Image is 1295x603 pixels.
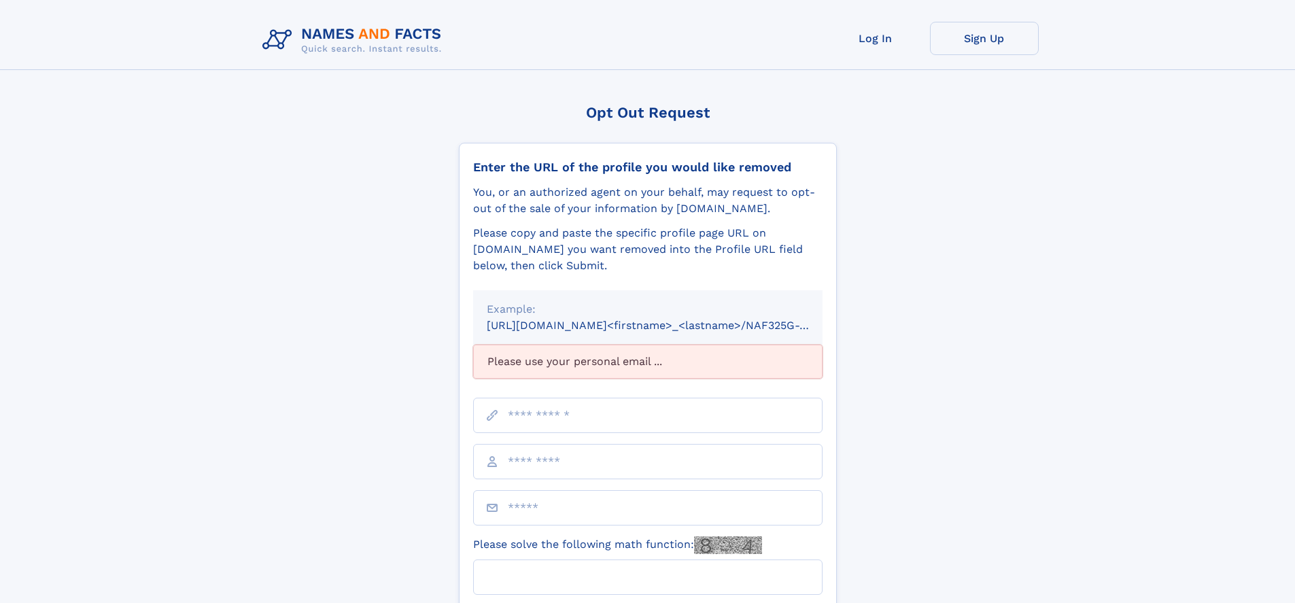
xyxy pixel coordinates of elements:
div: Opt Out Request [459,104,837,121]
div: Enter the URL of the profile you would like removed [473,160,823,175]
div: Example: [487,301,809,317]
small: [URL][DOMAIN_NAME]<firstname>_<lastname>/NAF325G-xxxxxxxx [487,319,848,332]
a: Sign Up [930,22,1039,55]
label: Please solve the following math function: [473,536,762,554]
a: Log In [821,22,930,55]
div: Please use your personal email ... [473,345,823,379]
img: Logo Names and Facts [257,22,453,58]
div: Please copy and paste the specific profile page URL on [DOMAIN_NAME] you want removed into the Pr... [473,225,823,274]
div: You, or an authorized agent on your behalf, may request to opt-out of the sale of your informatio... [473,184,823,217]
